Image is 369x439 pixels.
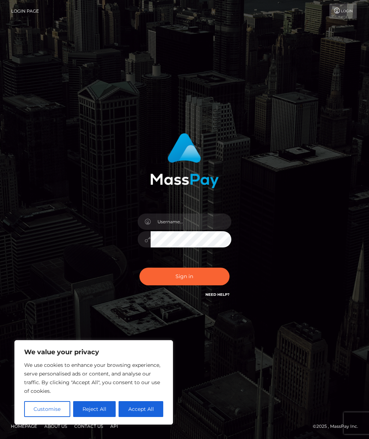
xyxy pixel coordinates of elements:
button: Accept All [119,401,163,417]
button: Reject All [73,401,116,417]
div: © 2025 , MassPay Inc. [313,422,364,430]
a: API [107,421,121,432]
button: Sign in [139,268,230,285]
a: Need Help? [205,292,230,297]
img: MassPay Login [150,133,219,188]
p: We use cookies to enhance your browsing experience, serve personalised ads or content, and analys... [24,361,163,395]
div: We value your privacy [14,340,173,425]
a: Homepage [8,421,40,432]
a: Login [329,4,357,19]
p: We value your privacy [24,348,163,356]
a: Login Page [11,4,39,19]
a: Contact Us [71,421,106,432]
input: Username... [151,214,231,230]
a: About Us [41,421,70,432]
button: Customise [24,401,70,417]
